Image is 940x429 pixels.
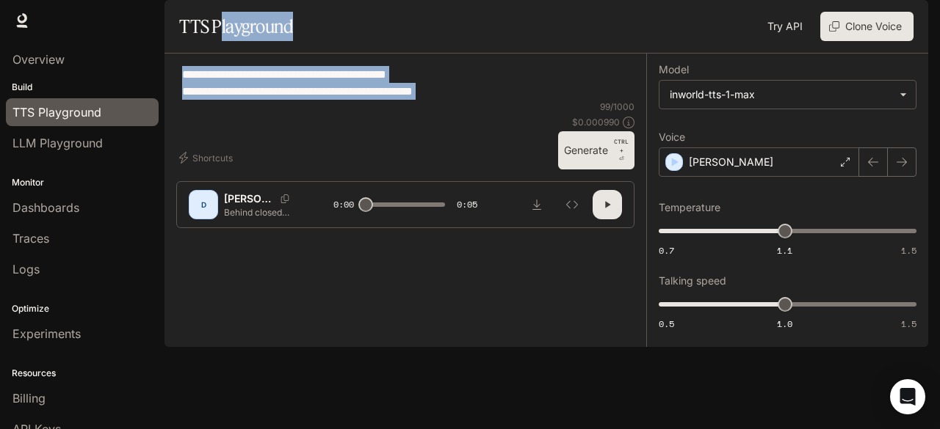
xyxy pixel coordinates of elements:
span: 1.5 [901,244,916,257]
p: Model [659,65,689,75]
div: inworld-tts-1-max [659,81,916,109]
p: CTRL + [614,137,629,155]
span: 0:05 [457,197,477,212]
span: 0.5 [659,318,674,330]
button: Inspect [557,190,587,219]
button: Clone Voice [820,12,914,41]
p: Voice [659,132,685,142]
p: Talking speed [659,276,726,286]
div: D [192,193,215,216]
div: Open Intercom Messenger [890,379,925,414]
p: 99 / 1000 [600,100,634,113]
p: Behind closed doors, enemies sat face to face… And for the first time in decades, guns fell silent. [224,206,298,219]
span: 0.7 [659,244,674,257]
p: ⏎ [614,137,629,164]
div: inworld-tts-1-max [670,87,892,102]
span: 1.5 [901,318,916,330]
p: Temperature [659,202,720,213]
button: Download audio [522,190,552,219]
p: [PERSON_NAME] [689,155,773,169]
button: Copy Voice ID [275,194,295,203]
h1: TTS Playground [179,12,293,41]
p: $ 0.000990 [572,116,620,128]
span: 1.1 [777,244,792,257]
p: [PERSON_NAME] [224,191,275,206]
button: Shortcuts [176,146,239,169]
a: Try API [762,12,809,41]
button: GenerateCTRL +⏎ [558,131,634,169]
span: 0:00 [333,197,354,212]
span: 1.0 [777,318,792,330]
